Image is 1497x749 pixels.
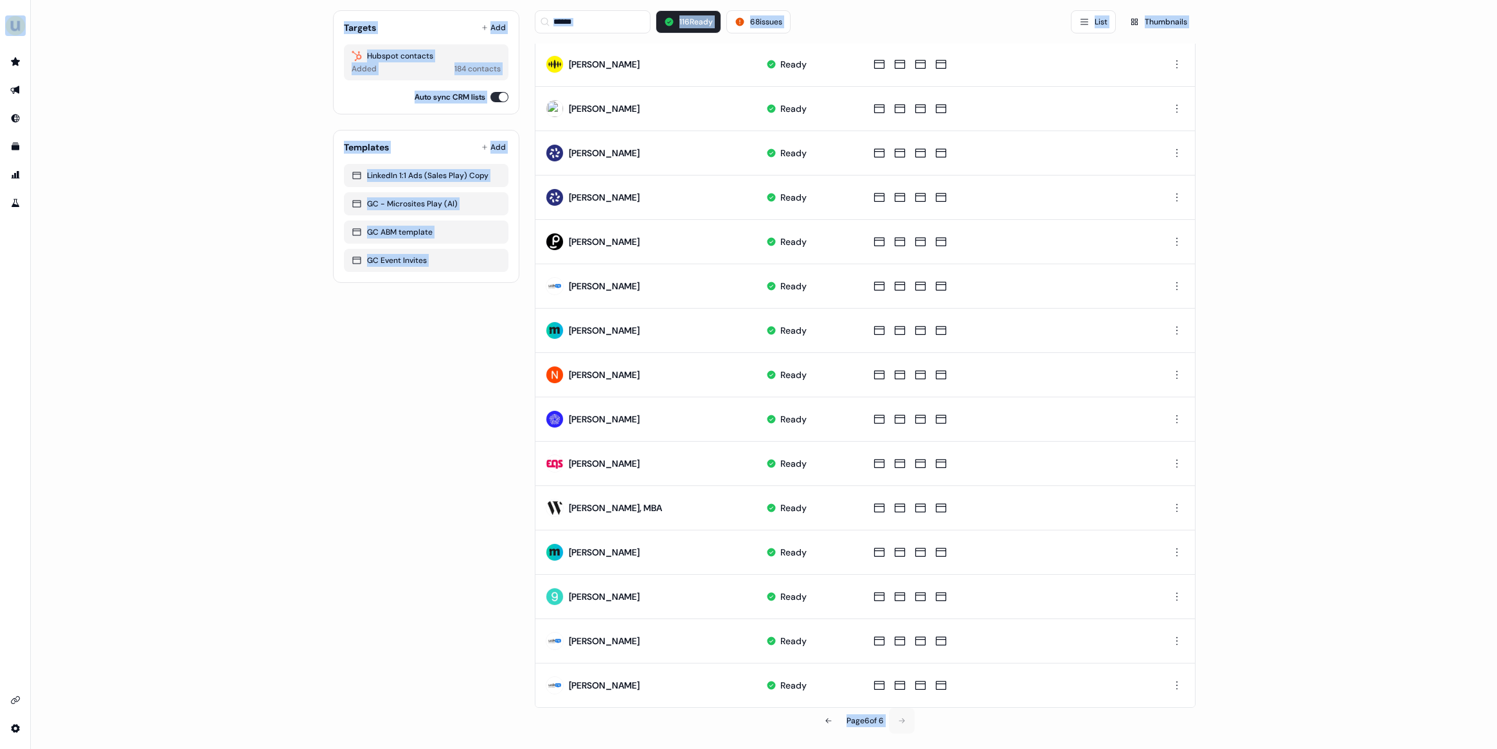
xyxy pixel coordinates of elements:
[569,413,640,426] div: [PERSON_NAME]
[479,138,508,156] button: Add
[454,62,501,75] div: 184 contacts
[780,324,807,337] div: Ready
[780,102,807,115] div: Ready
[780,457,807,470] div: Ready
[569,191,640,204] div: [PERSON_NAME]
[780,590,807,603] div: Ready
[569,457,640,470] div: [PERSON_NAME]
[569,58,640,71] div: [PERSON_NAME]
[5,51,26,72] a: Go to prospects
[569,679,640,692] div: [PERSON_NAME]
[780,413,807,426] div: Ready
[344,141,389,154] div: Templates
[5,80,26,100] a: Go to outbound experience
[780,58,807,71] div: Ready
[569,546,640,559] div: [PERSON_NAME]
[780,501,807,514] div: Ready
[780,368,807,381] div: Ready
[847,714,884,727] div: Page 6 of 6
[5,193,26,213] a: Go to experiments
[569,102,640,115] div: [PERSON_NAME]
[352,197,501,210] div: GC - Microsites Play (AI)
[569,324,640,337] div: [PERSON_NAME]
[656,10,721,33] button: 116Ready
[569,235,640,248] div: [PERSON_NAME]
[1121,10,1196,33] button: Thumbnails
[5,108,26,129] a: Go to Inbound
[780,546,807,559] div: Ready
[5,718,26,739] a: Go to integrations
[569,635,640,647] div: [PERSON_NAME]
[569,501,662,514] div: [PERSON_NAME], MBA
[415,91,485,104] label: Auto sync CRM lists
[780,147,807,159] div: Ready
[569,147,640,159] div: [PERSON_NAME]
[344,21,376,34] div: Targets
[5,690,26,710] a: Go to integrations
[569,590,640,603] div: [PERSON_NAME]
[780,191,807,204] div: Ready
[352,169,501,182] div: LinkedIn 1:1 Ads (Sales Play) Copy
[780,280,807,293] div: Ready
[780,635,807,647] div: Ready
[352,50,501,62] div: Hubspot contacts
[479,19,508,37] button: Add
[569,280,640,293] div: [PERSON_NAME]
[726,10,791,33] button: 68issues
[352,226,501,239] div: GC ABM template
[780,679,807,692] div: Ready
[1071,10,1116,33] button: List
[352,62,377,75] div: Added
[780,235,807,248] div: Ready
[569,368,640,381] div: [PERSON_NAME]
[5,165,26,185] a: Go to attribution
[5,136,26,157] a: Go to templates
[352,254,501,267] div: GC Event Invites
